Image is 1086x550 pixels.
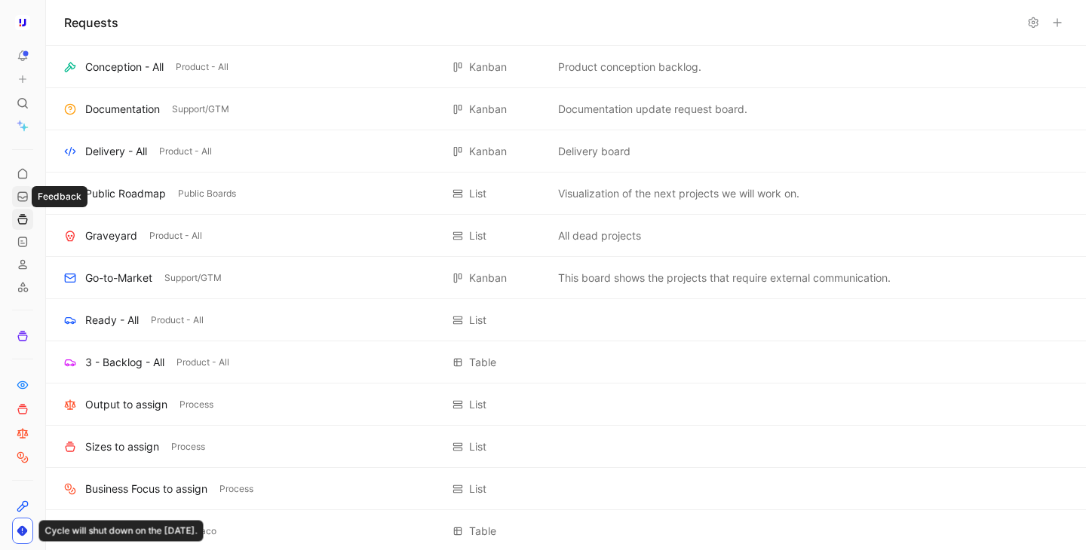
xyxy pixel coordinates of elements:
img: Upfluence [15,15,30,30]
div: List [469,438,486,456]
span: Product - All [159,144,212,159]
button: Support/GTM [169,102,232,116]
div: Kanban [469,100,507,118]
div: Sizes to assignProcessListView actions [46,426,1086,468]
button: Process [176,398,216,411]
span: All dead projects [558,227,641,245]
div: List [469,480,486,498]
div: Output to assign [85,396,167,414]
span: Documentation update request board. [558,100,747,118]
span: Visualization of the next projects we will work on. [558,185,799,203]
span: Process [171,439,205,454]
div: Table [469,353,496,371]
h1: Requests [64,14,118,32]
span: Support/GTM [164,270,222,286]
div: Table [469,522,496,540]
div: GraveyardProduct - AllListAll dead projectsView actions [46,215,1086,257]
button: Process [216,482,256,496]
div: Sizes to assign [85,438,159,456]
div: Public Roadmap [85,185,166,203]
span: Delivery board [558,142,630,160]
button: All dead projects [555,227,644,245]
div: Go-to-Market [85,269,152,287]
div: List [469,396,486,414]
button: Process [168,440,208,454]
div: Kanban [469,269,507,287]
button: Visualization of the next projects we will work on. [555,185,802,203]
span: Product - All [176,60,229,75]
div: Ready - AllProduct - AllListView actions [46,299,1086,341]
span: Product - All [149,228,202,243]
button: Product - All [156,145,215,158]
span: Support/GTM [172,102,229,117]
div: DocumentationSupport/GTMKanbanDocumentation update request board.View actions [46,88,1086,130]
span: Product conception backlog. [558,58,701,76]
span: This board shows the projects that require external communication. [558,269,891,287]
span: Process [179,397,213,412]
div: Conception - AllProduct - AllKanbanProduct conception backlog.View actions [46,46,1086,88]
div: 3 - Backlog - All [85,353,164,371]
div: Go-to-MarketSupport/GTMKanbanThis board shows the projects that require external communication.Vi... [46,257,1086,299]
button: Product - All [146,229,205,243]
span: Public Boards [178,186,236,201]
button: Public Boards [175,187,239,200]
div: Graveyard [85,227,137,245]
div: Business Focus to assignProcessListView actions [46,468,1086,510]
button: Product conception backlog. [555,58,704,76]
div: Public RoadmapPublic BoardsListVisualization of the next projects we will work on.View actions [46,173,1086,215]
button: This board shows the projects that require external communication. [555,269,894,287]
button: Product - All [148,313,207,327]
div: Kanban [469,58,507,76]
div: 3 - Backlog - AllProduct - AllTableView actions [46,341,1086,383]
button: Documentation update request board. [555,100,750,118]
span: Process [219,481,253,497]
div: Conception - All [85,58,164,76]
div: List [469,185,486,203]
div: Delivery - All [85,142,147,160]
div: Documentation [85,100,160,118]
button: Product - All [173,356,232,369]
div: List [469,311,486,329]
button: Product - All [173,60,232,74]
div: Ready - All [85,311,139,329]
div: Delivery - AllProduct - AllKanbanDelivery boardView actions [46,130,1086,173]
button: Delivery board [555,142,633,160]
div: Business Focus to assign [85,480,207,498]
button: Support/GTM [161,271,225,285]
div: List [469,227,486,245]
div: Kanban [469,142,507,160]
span: Product - All [176,355,229,370]
button: Upfluence [12,12,33,33]
div: Output to assignProcessListView actions [46,383,1086,426]
div: Cycle will shut down on the [DATE]. [39,521,204,542]
span: Product - All [151,313,204,328]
